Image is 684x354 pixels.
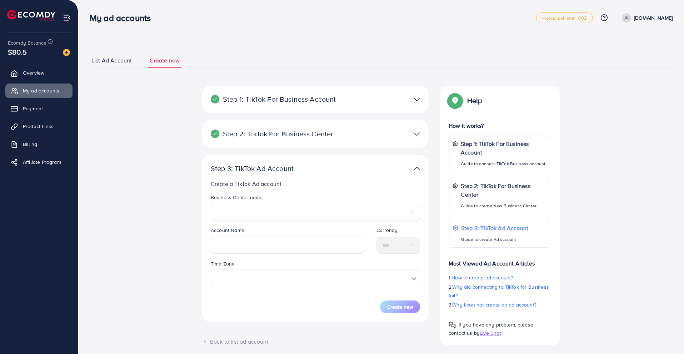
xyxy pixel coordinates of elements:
[452,301,536,308] span: Why I can not create an ad account?
[5,137,73,151] a: Billing
[211,194,420,204] legend: Business Center name
[654,322,679,349] iframe: Chat
[211,164,346,173] p: Step 3: TikTok Ad Account
[23,158,61,166] span: Affiliate Program
[7,10,55,21] img: logo
[461,235,528,244] p: Guide to create Ad account
[467,96,482,105] p: Help
[23,141,37,148] span: Billing
[150,56,180,65] span: Create new
[449,121,550,130] p: How it works?
[23,105,43,112] span: Payment
[376,227,420,237] legend: Currency
[449,273,550,282] p: 1.
[414,94,420,105] img: TikTok partner
[449,283,550,300] p: 2.
[480,329,501,337] span: Live Chat
[8,39,46,46] span: Ecomdy Balance
[451,274,513,281] span: How to create ad account?
[211,260,235,267] label: Time Zone
[380,300,420,313] button: Create new
[211,269,420,286] div: Search for option
[90,13,156,23] h3: My ad accounts
[414,129,420,139] img: TikTok partner
[5,155,73,169] a: Affiliate Program
[461,160,546,168] p: Guide to connect TikTok Business account
[8,47,27,57] span: $80.5
[461,202,546,210] p: Guide to create New Business Center
[211,227,365,237] legend: Account Name
[619,13,673,22] a: [DOMAIN_NAME]
[202,338,429,346] div: Back to list ad account
[5,84,73,98] a: My ad accounts
[23,69,44,76] span: Overview
[461,224,528,232] p: Step 3: TikTok Ad Account
[5,101,73,116] a: Payment
[634,14,673,22] p: [DOMAIN_NAME]
[63,14,71,22] img: menu
[449,322,456,329] img: Popup guide
[63,49,70,56] img: image
[23,87,59,94] span: My ad accounts
[214,271,409,284] input: Search for option
[449,300,550,309] p: 3.
[91,56,132,65] span: List Ad Account
[461,182,546,199] p: Step 2: TikTok For Business Center
[5,119,73,133] a: Product Links
[211,179,423,188] p: Create a TikTok Ad account
[414,163,420,174] img: TikTok partner
[536,12,593,23] a: metap_pakistan_002
[542,16,587,20] span: metap_pakistan_002
[461,140,546,157] p: Step 1: TikTok For Business Account
[449,253,550,268] p: Most Viewed Ad Account Articles
[211,130,346,138] p: Step 2: TikTok For Business Center
[387,303,413,310] span: Create new
[449,94,461,107] img: Popup guide
[449,283,549,299] span: Why did connecting to TikTok for Business fail?
[5,66,73,80] a: Overview
[449,321,533,337] span: If you have any problem, please contact us by
[211,95,346,103] p: Step 1: TikTok For Business Account
[23,123,54,130] span: Product Links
